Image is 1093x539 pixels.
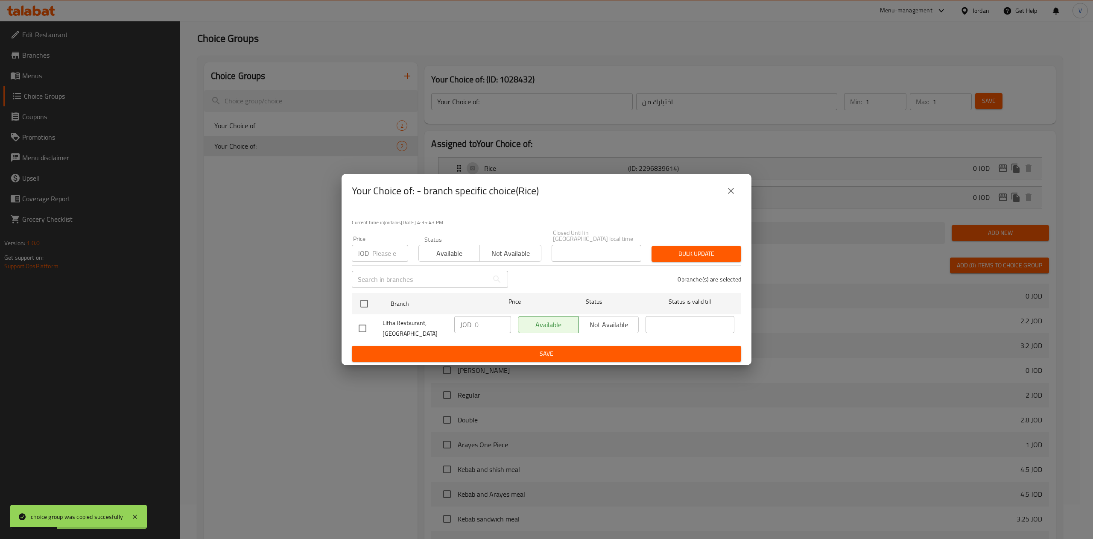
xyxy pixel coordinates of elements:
span: Lifha Restaurant, [GEOGRAPHIC_DATA] [383,318,447,339]
input: Please enter price [475,316,511,333]
span: Status is valid till [646,296,734,307]
span: Save [359,349,734,359]
span: Available [422,247,476,260]
span: Bulk update [658,249,734,259]
span: Not available [483,247,538,260]
span: Branch [391,299,479,309]
p: Current time in Jordan is [DATE] 4:35:43 PM [352,219,741,226]
input: Search in branches [352,271,488,288]
button: Available [418,245,480,262]
p: JOD [460,319,471,330]
div: choice group was copied succesfully [31,512,123,521]
p: JOD [358,248,369,258]
button: close [721,181,741,201]
h2: Your Choice of: - branch specific choice(Rice) [352,184,539,198]
p: 0 branche(s) are selected [678,275,741,284]
button: Bulk update [652,246,741,262]
span: Status [550,296,639,307]
span: Price [486,296,543,307]
button: Save [352,346,741,362]
input: Please enter price [372,245,408,262]
button: Not available [479,245,541,262]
